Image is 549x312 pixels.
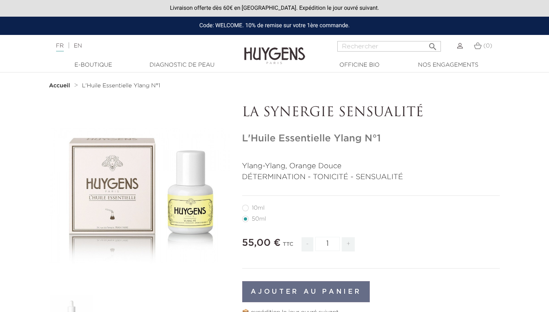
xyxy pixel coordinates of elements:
a: FR [56,43,64,52]
a: E-Boutique [53,61,134,69]
span: - [302,237,313,251]
a: Accueil [49,82,72,89]
a: EN [74,43,82,49]
input: Quantité [315,237,340,251]
a: Nos engagements [408,61,489,69]
strong: Accueil [49,83,70,89]
span: (0) [483,43,492,49]
button:  [425,39,440,50]
p: DÉTERMINATION - TONICITÉ - SENSUALITÉ [242,172,500,183]
p: Ylang-Ylang, Orange Douce [242,161,500,172]
span: + [342,237,355,251]
div: | [52,41,223,51]
div: TTC [283,236,293,258]
input: Rechercher [337,41,441,52]
label: 10ml [242,205,274,211]
span: 55,00 € [242,238,281,248]
a: Diagnostic de peau [141,61,223,69]
button: Ajouter au panier [242,281,370,302]
h1: L'Huile Essentielle Ylang N°1 [242,133,500,145]
i:  [428,39,438,49]
img: Huygens [244,34,305,65]
a: Officine Bio [319,61,400,69]
p: LA SYNERGIE SENSUALITÉ [242,105,500,121]
label: 50ml [242,216,276,222]
a: L'Huile Essentielle Ylang N°1 [82,82,160,89]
